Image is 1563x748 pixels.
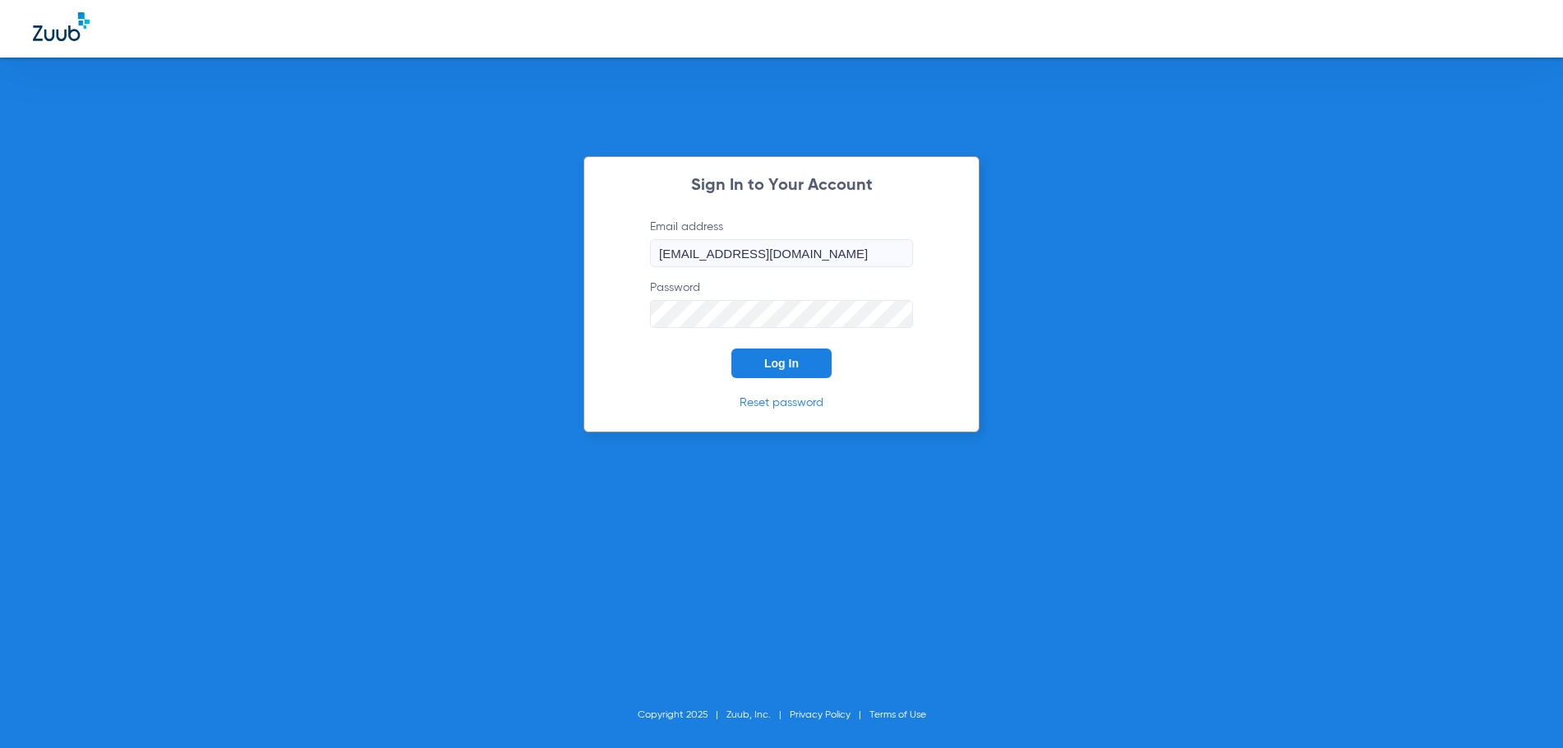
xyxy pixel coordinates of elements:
input: Password [650,300,913,328]
label: Email address [650,219,913,267]
h2: Sign In to Your Account [625,178,938,194]
a: Reset password [740,397,823,409]
a: Privacy Policy [790,710,851,720]
input: Email address [650,239,913,267]
li: Copyright 2025 [638,707,726,723]
button: Log In [731,349,832,378]
img: Zuub Logo [33,12,90,41]
a: Terms of Use [869,710,926,720]
span: Log In [764,357,799,370]
label: Password [650,279,913,328]
li: Zuub, Inc. [726,707,790,723]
